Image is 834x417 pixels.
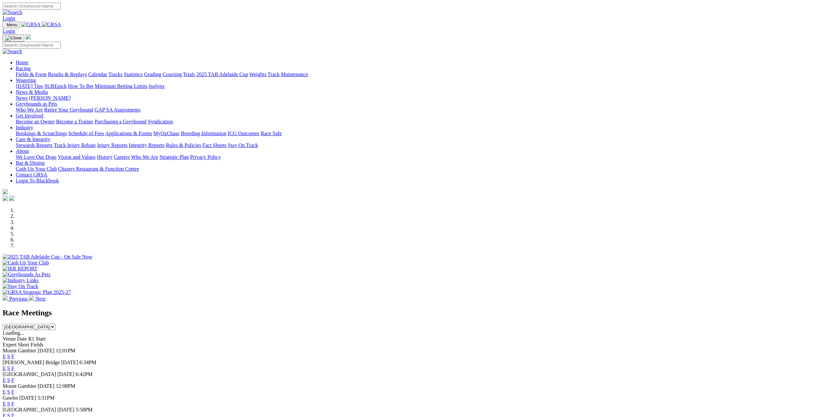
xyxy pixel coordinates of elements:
a: Rules & Policies [166,142,201,148]
a: Schedule of Fees [68,131,104,136]
a: Racing [16,66,30,71]
a: E [3,354,6,359]
a: Previous [3,296,29,302]
span: Next [35,296,46,302]
h2: Race Meetings [3,308,831,317]
div: Greyhounds as Pets [16,107,831,113]
a: Get Involved [16,113,43,118]
div: Wagering [16,83,831,89]
a: Minimum Betting Limits [95,83,147,89]
a: Bookings & Scratchings [16,131,67,136]
span: 12:01PM [56,348,75,353]
a: Stay On Track [228,142,258,148]
button: Toggle navigation [3,21,20,28]
a: Isolynx [149,83,165,89]
img: Greyhounds As Pets [3,272,50,278]
span: [DATE] [38,383,55,389]
a: About [16,148,29,154]
a: Bar & Dining [16,160,45,166]
a: E [3,365,6,371]
a: Weights [249,72,266,77]
input: Search [3,3,61,10]
a: S [7,354,10,359]
a: [PERSON_NAME] [29,95,70,101]
a: Stewards Reports [16,142,52,148]
a: Become an Owner [16,119,55,124]
span: 5:58PM [76,407,93,412]
a: Retire Your Greyhound [44,107,93,113]
span: 12:08PM [56,383,75,389]
img: Industry Links [3,278,39,283]
a: Results & Replays [48,72,87,77]
span: [GEOGRAPHIC_DATA] [3,371,56,377]
span: Mount Gambier [3,383,36,389]
img: Search [3,10,22,15]
div: About [16,154,831,160]
div: Bar & Dining [16,166,831,172]
img: IER REPORT [3,266,37,272]
span: [DATE] [19,395,36,401]
img: logo-grsa-white.png [26,34,31,39]
a: Applications & Forms [105,131,152,136]
a: We Love Our Dogs [16,154,56,160]
span: 6:34PM [79,360,96,365]
span: R1 Start [28,336,46,342]
span: Short [18,342,29,347]
a: Wagering [16,77,36,83]
a: Become a Trainer [56,119,93,124]
img: chevron-right-pager-white.svg [29,295,34,301]
a: Cash Up Your Club [16,166,57,172]
img: GRSA Strategic Plan 2025-27 [3,289,71,295]
a: E [3,401,6,407]
a: E [3,377,6,383]
a: E [3,389,6,395]
img: Cash Up Your Club [3,260,49,266]
a: Industry [16,125,33,130]
a: ICG Outcomes [228,131,259,136]
a: Login To Blackbook [16,178,59,183]
a: Login [3,15,15,21]
a: Tracks [108,72,123,77]
span: Previous [9,296,28,302]
a: Next [29,296,46,302]
div: Industry [16,131,831,136]
a: Coursing [163,72,182,77]
a: Injury Reports [97,142,127,148]
span: Fields [30,342,43,347]
a: Race Safe [261,131,281,136]
a: Trials [183,72,195,77]
a: Care & Integrity [16,136,50,142]
a: News [16,95,28,101]
img: Stay On Track [3,283,38,289]
img: GRSA [42,22,61,28]
a: S [7,377,10,383]
a: F [11,377,14,383]
a: F [11,365,14,371]
a: Login [3,28,15,34]
a: News & Media [16,89,48,95]
span: [GEOGRAPHIC_DATA] [3,407,56,412]
a: Greyhounds as Pets [16,101,57,107]
span: 6:42PM [76,371,93,377]
img: chevron-left-pager-white.svg [3,295,8,301]
a: F [11,401,14,407]
span: [DATE] [57,371,74,377]
a: Breeding Information [181,131,226,136]
span: [DATE] [38,348,55,353]
a: Who We Are [131,154,158,160]
img: facebook.svg [3,196,8,201]
span: Loading... [3,330,24,336]
div: Get Involved [16,119,831,125]
a: MyOzChase [153,131,180,136]
span: [DATE] [61,360,78,365]
a: Track Injury Rebate [54,142,96,148]
a: How To Bet [68,83,94,89]
input: Search [3,42,61,49]
a: Fields & Form [16,72,47,77]
a: [DATE] Tips [16,83,43,89]
span: Venue [3,336,16,342]
a: Careers [114,154,130,160]
a: Home [16,60,29,65]
a: Calendar [88,72,107,77]
a: F [11,389,14,395]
